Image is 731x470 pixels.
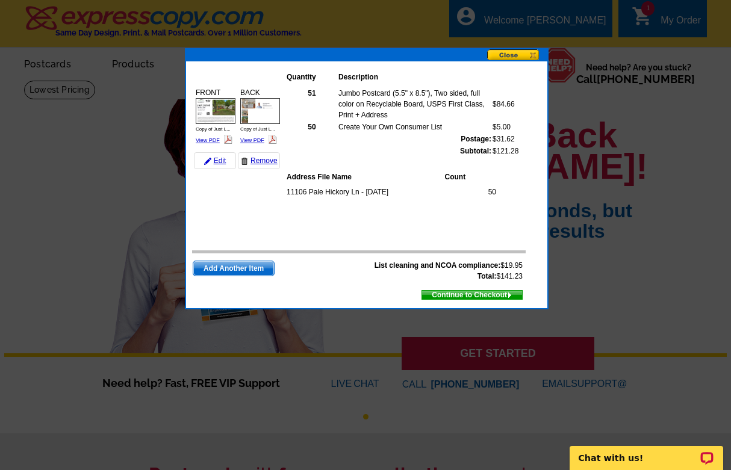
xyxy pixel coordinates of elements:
[375,260,523,282] span: $19.95 $141.23
[196,98,235,124] img: small-thumb.jpg
[460,147,491,155] strong: Subtotal:
[450,186,497,198] td: 50
[507,292,512,298] img: button-next-arrow-white.png
[477,272,497,280] strong: Total:
[241,158,248,165] img: trashcan-icon.gif
[194,85,237,147] div: FRONT
[240,98,280,124] img: small-thumb.jpg
[308,89,316,97] strong: 51
[286,186,450,198] td: 11106 Pale Hickory Ln - [DATE]
[196,126,231,132] span: Copy of Just L...
[240,137,264,143] a: View PDF
[562,432,731,470] iframe: LiveChat chat widget
[421,290,523,300] a: Continue to Checkout
[268,135,277,144] img: pdf_logo.png
[308,123,316,131] strong: 50
[238,85,282,147] div: BACK
[196,137,220,143] a: View PDF
[238,152,280,169] a: Remove
[422,288,522,301] span: Continue to Checkout
[204,158,211,165] img: pencil-icon.gif
[492,87,519,121] td: $84.66
[461,135,491,143] strong: Postage:
[338,87,492,121] td: Jumbo Postcard (5.5" x 8.5"), Two sided, full color on Recyclable Board, USPS First Class, Print ...
[375,261,501,270] strong: List cleaning and NCOA compliance:
[492,145,519,157] td: $121.28
[223,135,232,144] img: pdf_logo.png
[492,133,519,145] td: $31.62
[286,171,444,183] th: Address File Name
[194,152,236,169] a: Edit
[338,71,492,83] th: Description
[444,171,497,183] th: Count
[193,261,275,276] a: Add Another Item
[492,121,519,133] td: $5.00
[240,126,275,132] span: Copy of Just L...
[338,121,492,133] td: Create Your Own Consumer List
[286,71,338,83] th: Quantity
